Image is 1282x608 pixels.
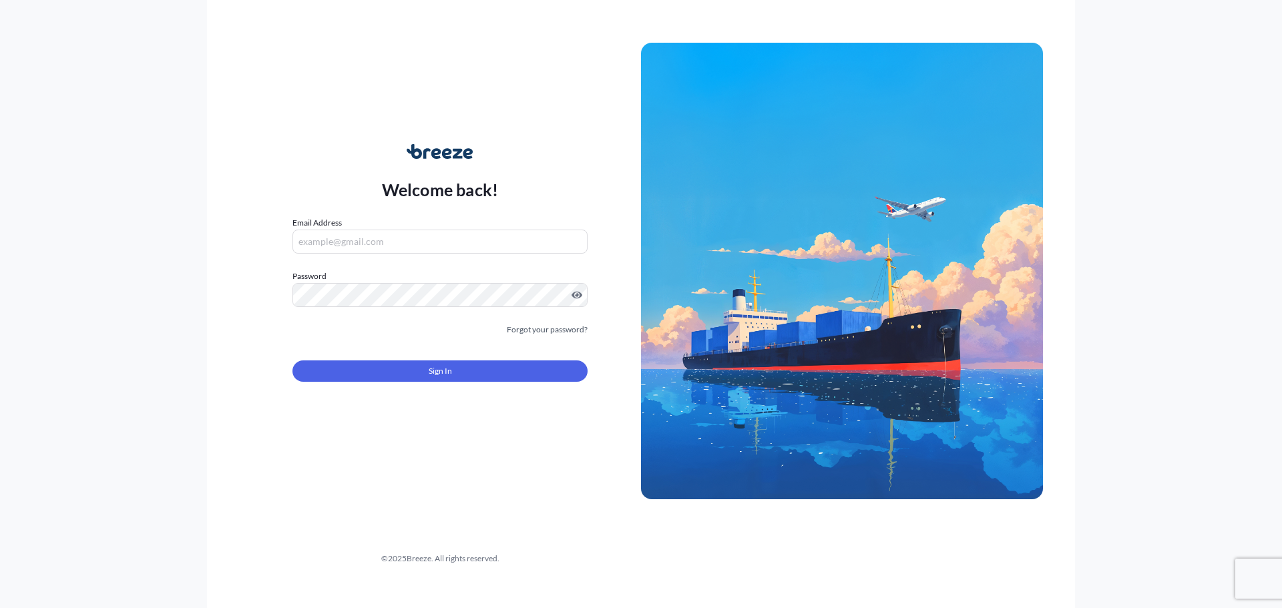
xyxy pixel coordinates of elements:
a: Forgot your password? [507,323,588,336]
button: Show password [572,290,582,300]
p: Welcome back! [382,179,499,200]
label: Email Address [292,216,342,230]
input: example@gmail.com [292,230,588,254]
label: Password [292,270,588,283]
div: © 2025 Breeze. All rights reserved. [239,552,641,565]
button: Sign In [292,360,588,382]
span: Sign In [429,364,452,378]
img: Ship illustration [641,43,1043,499]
